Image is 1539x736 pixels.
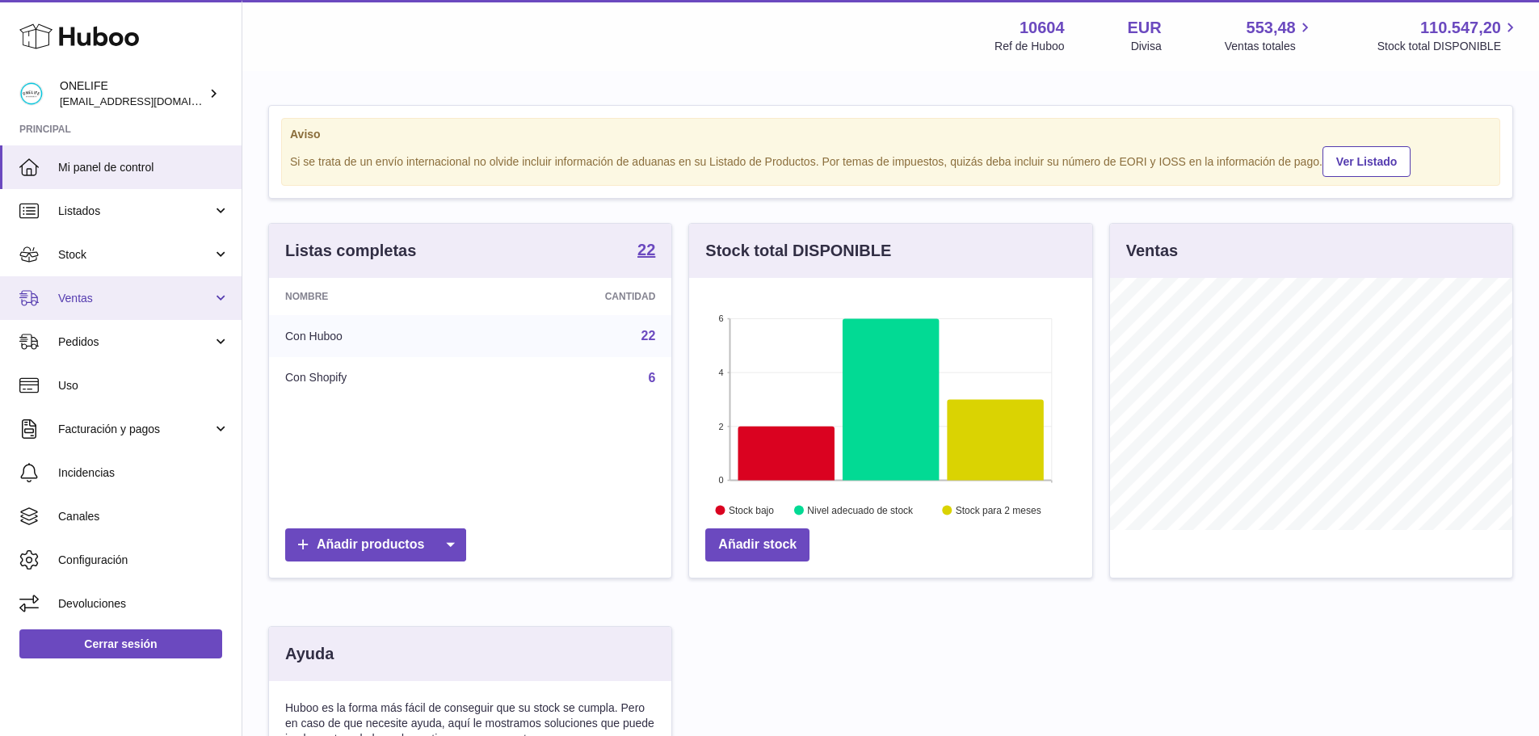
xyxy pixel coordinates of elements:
a: Añadir productos [285,528,466,561]
span: Incidencias [58,465,229,481]
div: Ref de Huboo [994,39,1064,54]
span: Uso [58,378,229,393]
div: ONELIFE [60,78,205,109]
span: Stock total DISPONIBLE [1377,39,1520,54]
div: Si se trata de un envío internacional no olvide incluir información de aduanas en su Listado de P... [290,144,1491,177]
text: 2 [719,422,724,431]
span: Ventas [58,291,212,306]
text: Stock para 2 meses [956,505,1041,516]
td: Con Huboo [269,315,483,357]
a: Cerrar sesión [19,629,222,658]
strong: Aviso [290,127,1491,142]
h3: Ventas [1126,240,1178,262]
span: Canales [58,509,229,524]
strong: 10604 [1020,17,1065,39]
text: Nivel adecuado de stock [808,505,915,516]
img: internalAdmin-10604@internal.huboo.com [19,82,44,106]
span: Ventas totales [1225,39,1314,54]
a: 22 [637,242,655,261]
a: 6 [648,371,655,385]
span: Listados [58,204,212,219]
div: Divisa [1131,39,1162,54]
span: Stock [58,247,212,263]
strong: EUR [1128,17,1162,39]
h3: Ayuda [285,643,334,665]
td: Con Shopify [269,357,483,399]
th: Nombre [269,278,483,315]
strong: 22 [637,242,655,258]
a: 22 [641,329,656,343]
text: 4 [719,368,724,377]
a: Añadir stock [705,528,809,561]
h3: Stock total DISPONIBLE [705,240,891,262]
a: 110.547,20 Stock total DISPONIBLE [1377,17,1520,54]
text: 0 [719,475,724,485]
text: 6 [719,313,724,323]
span: [EMAIL_ADDRESS][DOMAIN_NAME] [60,95,238,107]
span: Facturación y pagos [58,422,212,437]
span: Devoluciones [58,596,229,612]
th: Cantidad [483,278,672,315]
text: Stock bajo [729,505,774,516]
a: Ver Listado [1322,146,1411,177]
span: Pedidos [58,334,212,350]
span: Configuración [58,553,229,568]
h3: Listas completas [285,240,416,262]
a: 553,48 Ventas totales [1225,17,1314,54]
span: 110.547,20 [1420,17,1501,39]
span: Mi panel de control [58,160,229,175]
span: 553,48 [1247,17,1296,39]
